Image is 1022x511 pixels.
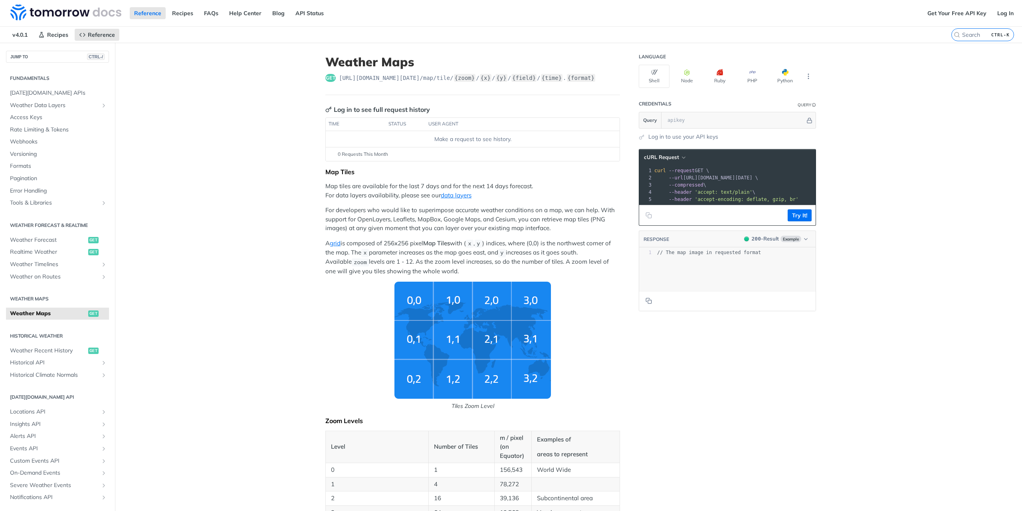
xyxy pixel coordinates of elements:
[88,237,99,243] span: get
[325,105,430,114] div: Log in to see full request history
[87,54,105,60] span: CTRL-/
[654,189,755,195] span: \
[537,435,614,444] p: Examples of
[639,249,652,256] div: 1
[798,102,816,108] div: QueryInformation
[10,126,107,134] span: Rate Limiting & Tokens
[6,99,109,111] a: Weather Data LayersShow subpages for Weather Data Layers
[567,74,595,82] label: {format}
[10,457,99,465] span: Custom Events API
[454,74,476,82] label: {zoom}
[34,29,73,41] a: Recipes
[101,409,107,415] button: Show subpages for Locations API
[329,135,616,143] div: Make a request to see history.
[639,54,666,60] div: Language
[639,174,653,181] div: 2
[537,494,614,503] p: Subcontinental area
[168,7,198,19] a: Recipes
[10,236,86,244] span: Weather Forecast
[6,345,109,357] a: Weather Recent Historyget
[923,7,991,19] a: Get Your Free API Key
[654,168,666,173] span: curl
[325,239,620,276] p: A is composed of 256x256 pixel with ( , ) indices, where (0,0) is the northwest corner of the map...
[989,31,1012,39] kbd: CTRL-K
[644,154,679,161] span: cURL Request
[798,102,811,108] div: Query
[802,70,814,82] button: More Languages
[325,417,620,425] div: Zoom Levels
[10,481,99,489] span: Severe Weather Events
[6,418,109,430] a: Insights APIShow subpages for Insights API
[537,465,614,475] p: World Wide
[101,433,107,439] button: Show subpages for Alerts API
[468,241,471,247] span: x
[6,394,109,401] h2: [DATE][DOMAIN_NAME] API
[423,239,450,247] strong: Map Tiles
[780,236,801,242] span: Example
[500,494,526,503] p: 39,136
[325,74,336,82] span: get
[648,133,718,141] a: Log in to use your API keys
[744,237,749,241] span: 200
[10,273,99,281] span: Weather on Routes
[325,55,620,69] h1: Weather Maps
[639,65,669,88] button: Shell
[639,101,671,107] div: Credentials
[101,261,107,268] button: Show subpages for Weather Timelines
[500,433,526,461] p: m / pixel (on Equator)
[101,102,107,109] button: Show subpages for Weather Data Layers
[200,7,223,19] a: FAQs
[10,187,107,195] span: Error Handling
[643,117,657,124] span: Query
[354,259,366,265] span: zoom
[669,182,703,188] span: --compressed
[643,235,669,243] button: RESPONSE
[88,348,99,354] span: get
[101,360,107,366] button: Show subpages for Historical API
[669,168,695,173] span: --request
[331,442,423,451] p: Level
[6,295,109,302] h2: Weather Maps
[331,494,423,503] p: 2
[101,445,107,452] button: Show subpages for Events API
[6,185,109,197] a: Error Handling
[6,75,109,82] h2: Fundamentals
[10,89,107,97] span: [DATE][DOMAIN_NAME] APIs
[6,332,109,340] h2: Historical Weather
[386,118,426,131] th: status
[6,369,109,381] a: Historical Climate NormalsShow subpages for Historical Climate Normals
[6,51,109,63] button: JUMP TOCTRL-/
[88,249,99,255] span: get
[331,480,423,489] p: 1
[669,189,692,195] span: --header
[101,458,107,464] button: Show subpages for Custom Events API
[6,491,109,503] a: Notifications APIShow subpages for Notifications API
[6,258,109,270] a: Weather TimelinesShow subpages for Weather Timelines
[954,32,960,38] svg: Search
[704,65,735,88] button: Ruby
[805,73,812,80] svg: More ellipsis
[10,347,86,355] span: Weather Recent History
[480,74,491,82] label: {x}
[495,74,507,82] label: {y}
[537,450,614,459] p: areas to represent
[6,455,109,467] a: Custom Events APIShow subpages for Custom Events API
[6,406,109,418] a: Locations APIShow subpages for Locations API
[268,7,289,19] a: Blog
[434,465,489,475] p: 1
[639,196,653,203] div: 5
[10,260,99,268] span: Weather Timelines
[6,160,109,172] a: Formats
[47,31,68,38] span: Recipes
[639,181,653,189] div: 3
[331,465,423,475] p: 0
[805,116,814,124] button: Hide
[10,310,86,318] span: Weather Maps
[511,74,537,82] label: {field}
[10,420,99,428] span: Insights API
[10,199,99,207] span: Tools & Libraries
[10,150,107,158] span: Versioning
[325,106,332,113] svg: Key
[671,65,702,88] button: Node
[788,209,812,221] button: Try It!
